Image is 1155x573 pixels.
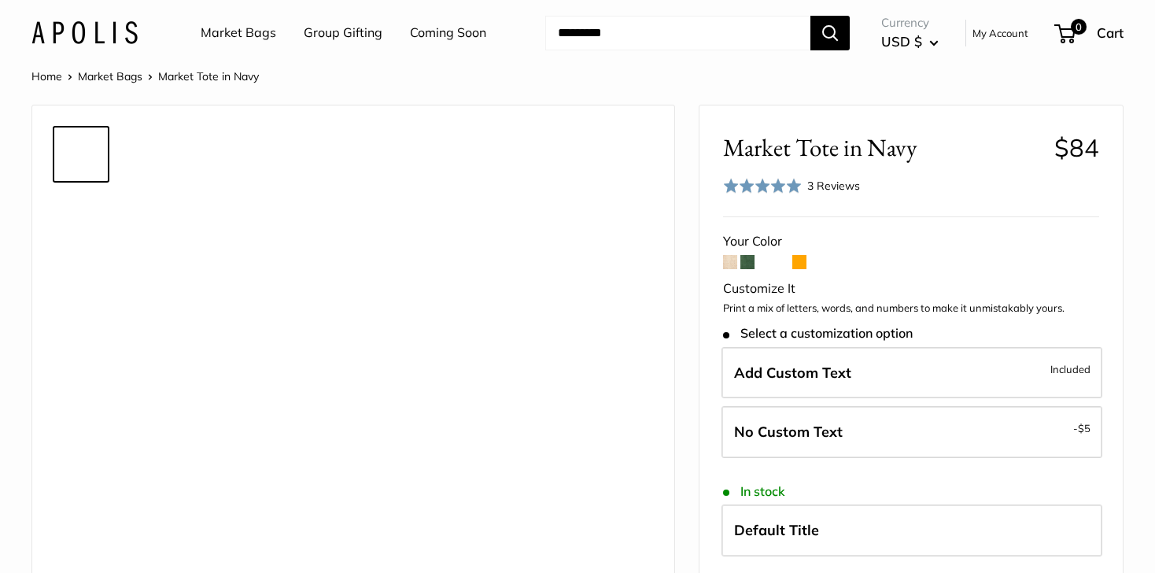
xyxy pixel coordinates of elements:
[1078,422,1090,434] span: $5
[53,252,109,309] a: Market Tote in Navy
[1054,132,1099,163] span: $84
[1071,19,1087,35] span: 0
[304,21,382,45] a: Group Gifting
[723,301,1099,316] p: Print a mix of letters, words, and numbers to make it unmistakably yours.
[53,504,109,560] a: Market Tote in Navy
[881,29,939,54] button: USD $
[31,66,259,87] nav: Breadcrumb
[53,126,109,183] a: Market Tote in Navy
[410,21,486,45] a: Coming Soon
[1073,419,1090,438] span: -
[734,521,819,539] span: Default Title
[53,315,109,372] a: Market Tote in Navy
[734,364,851,382] span: Add Custom Text
[723,484,785,499] span: In stock
[53,378,109,434] a: Market Tote in Navy
[31,69,62,83] a: Home
[721,347,1102,399] label: Add Custom Text
[881,12,939,34] span: Currency
[807,179,860,193] span: 3 Reviews
[158,69,259,83] span: Market Tote in Navy
[1097,24,1124,41] span: Cart
[53,189,109,246] a: Market Tote in Navy
[53,441,109,497] a: description_Seal of authenticity printed on the backside of every bag.
[721,505,1102,556] label: Default Title
[1050,360,1090,379] span: Included
[972,24,1028,43] a: My Account
[723,326,913,341] span: Select a customization option
[201,21,276,45] a: Market Bags
[31,21,138,44] img: Apolis
[723,277,1099,301] div: Customize It
[78,69,142,83] a: Market Bags
[723,230,1099,253] div: Your Color
[721,406,1102,458] label: Leave Blank
[881,33,922,50] span: USD $
[734,423,843,441] span: No Custom Text
[545,16,810,50] input: Search...
[810,16,850,50] button: Search
[1056,20,1124,46] a: 0 Cart
[723,133,1042,162] span: Market Tote in Navy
